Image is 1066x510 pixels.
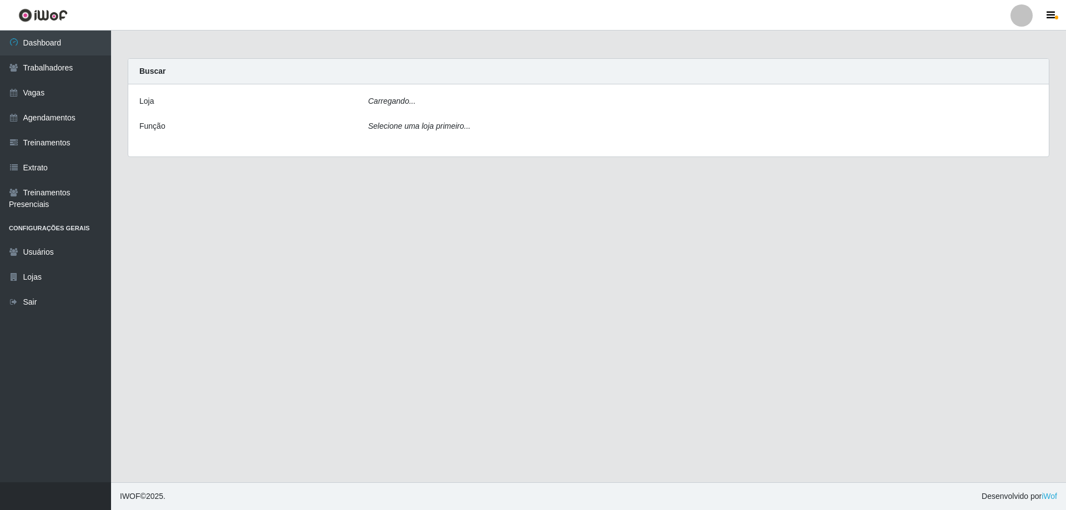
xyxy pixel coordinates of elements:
[139,67,165,75] strong: Buscar
[1042,492,1057,501] a: iWof
[18,8,68,22] img: CoreUI Logo
[139,95,154,107] label: Loja
[368,122,470,130] i: Selecione uma loja primeiro...
[368,97,416,105] i: Carregando...
[139,120,165,132] label: Função
[120,491,165,502] span: © 2025 .
[120,492,140,501] span: IWOF
[982,491,1057,502] span: Desenvolvido por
